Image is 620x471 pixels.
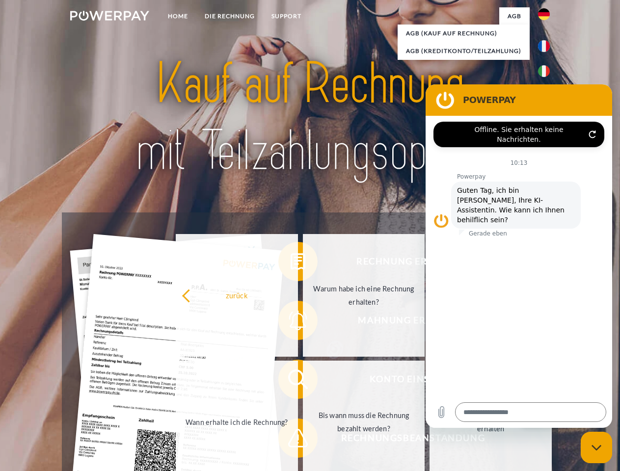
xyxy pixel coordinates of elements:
div: zurück [182,288,292,302]
div: Warum habe ich eine Rechnung erhalten? [309,282,419,309]
div: Bis wann muss die Rechnung bezahlt werden? [309,409,419,435]
a: agb [499,7,530,25]
iframe: Schaltfläche zum Öffnen des Messaging-Fensters; Konversation läuft [581,432,612,463]
a: Home [160,7,196,25]
img: fr [538,40,550,52]
a: AGB (Kreditkonto/Teilzahlung) [398,42,530,60]
div: Wann erhalte ich die Rechnung? [182,415,292,428]
a: AGB (Kauf auf Rechnung) [398,25,530,42]
img: title-powerpay_de.svg [94,47,526,188]
img: logo-powerpay-white.svg [70,11,149,21]
img: de [538,8,550,20]
a: DIE RECHNUNG [196,7,263,25]
a: SUPPORT [263,7,310,25]
img: it [538,65,550,77]
iframe: Messaging-Fenster [426,84,612,428]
